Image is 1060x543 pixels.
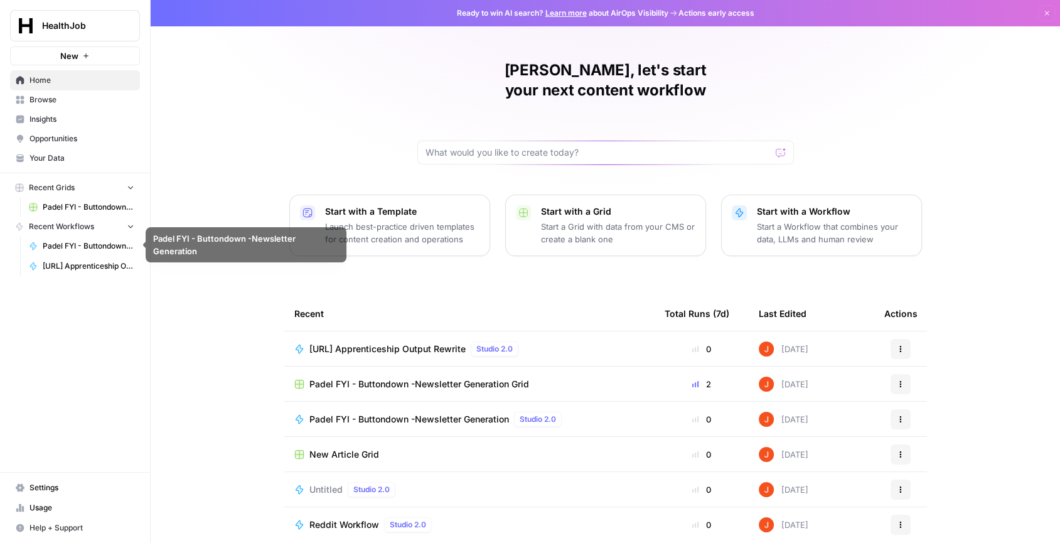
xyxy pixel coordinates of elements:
[10,70,140,90] a: Home
[29,114,134,125] span: Insights
[545,8,587,18] a: Learn more
[665,483,739,496] div: 0
[289,195,490,256] button: Start with a TemplateLaunch best-practice driven templates for content creation and operations
[309,448,379,461] span: New Article Grid
[29,94,134,105] span: Browse
[29,522,134,534] span: Help + Support
[43,202,134,213] span: Padel FYI - Buttondown -Newsletter Generation Grid
[759,377,774,392] img: h785y6s5ijaobq0cc3c4ue3ac79y
[759,447,774,462] img: h785y6s5ijaobq0cc3c4ue3ac79y
[10,10,140,41] button: Workspace: HealthJob
[884,296,918,331] div: Actions
[759,517,774,532] img: h785y6s5ijaobq0cc3c4ue3ac79y
[10,148,140,168] a: Your Data
[42,19,118,32] span: HealthJob
[759,482,808,497] div: [DATE]
[23,256,140,276] a: [URL] Apprenticeship Output Rewrite
[10,217,140,236] button: Recent Workflows
[757,205,911,218] p: Start with a Workflow
[759,341,774,357] img: h785y6s5ijaobq0cc3c4ue3ac79y
[353,484,390,495] span: Studio 2.0
[29,221,94,232] span: Recent Workflows
[457,8,668,19] span: Ready to win AI search? about AirOps Visibility
[665,343,739,355] div: 0
[10,518,140,538] button: Help + Support
[10,109,140,129] a: Insights
[541,220,695,245] p: Start a Grid with data from your CMS or create a blank one
[10,46,140,65] button: New
[309,343,466,355] span: [URL] Apprenticeship Output Rewrite
[23,197,140,217] a: Padel FYI - Buttondown -Newsletter Generation Grid
[29,482,134,493] span: Settings
[294,341,645,357] a: [URL] Apprenticeship Output RewriteStudio 2.0
[294,296,645,331] div: Recent
[665,378,739,390] div: 2
[23,236,140,256] a: Padel FYI - Buttondown -Newsletter Generation
[759,377,808,392] div: [DATE]
[665,413,739,426] div: 0
[505,195,706,256] button: Start with a GridStart a Grid with data from your CMS or create a blank one
[294,378,645,390] a: Padel FYI - Buttondown -Newsletter Generation Grid
[417,60,794,100] h1: [PERSON_NAME], let's start your next content workflow
[759,517,808,532] div: [DATE]
[10,178,140,197] button: Recent Grids
[678,8,754,19] span: Actions early access
[759,412,774,427] img: h785y6s5ijaobq0cc3c4ue3ac79y
[721,195,922,256] button: Start with a WorkflowStart a Workflow that combines your data, LLMs and human review
[426,146,771,159] input: What would you like to create today?
[309,413,509,426] span: Padel FYI - Buttondown -Newsletter Generation
[294,412,645,427] a: Padel FYI - Buttondown -Newsletter GenerationStudio 2.0
[29,75,134,86] span: Home
[294,482,645,497] a: UntitledStudio 2.0
[665,448,739,461] div: 0
[309,378,529,390] span: Padel FYI - Buttondown -Newsletter Generation Grid
[294,448,645,461] a: New Article Grid
[29,133,134,144] span: Opportunities
[325,205,479,218] p: Start with a Template
[29,182,75,193] span: Recent Grids
[14,14,37,37] img: HealthJob Logo
[10,478,140,498] a: Settings
[520,414,556,425] span: Studio 2.0
[759,341,808,357] div: [DATE]
[759,412,808,427] div: [DATE]
[665,519,739,531] div: 0
[665,296,729,331] div: Total Runs (7d)
[309,483,343,496] span: Untitled
[390,519,426,530] span: Studio 2.0
[294,517,645,532] a: Reddit WorkflowStudio 2.0
[325,220,479,245] p: Launch best-practice driven templates for content creation and operations
[43,240,134,252] span: Padel FYI - Buttondown -Newsletter Generation
[476,343,513,355] span: Studio 2.0
[759,447,808,462] div: [DATE]
[29,153,134,164] span: Your Data
[757,220,911,245] p: Start a Workflow that combines your data, LLMs and human review
[10,498,140,518] a: Usage
[10,129,140,149] a: Opportunities
[43,261,134,272] span: [URL] Apprenticeship Output Rewrite
[759,482,774,497] img: h785y6s5ijaobq0cc3c4ue3ac79y
[759,296,806,331] div: Last Edited
[60,50,78,62] span: New
[29,502,134,513] span: Usage
[309,519,379,531] span: Reddit Workflow
[10,90,140,110] a: Browse
[541,205,695,218] p: Start with a Grid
